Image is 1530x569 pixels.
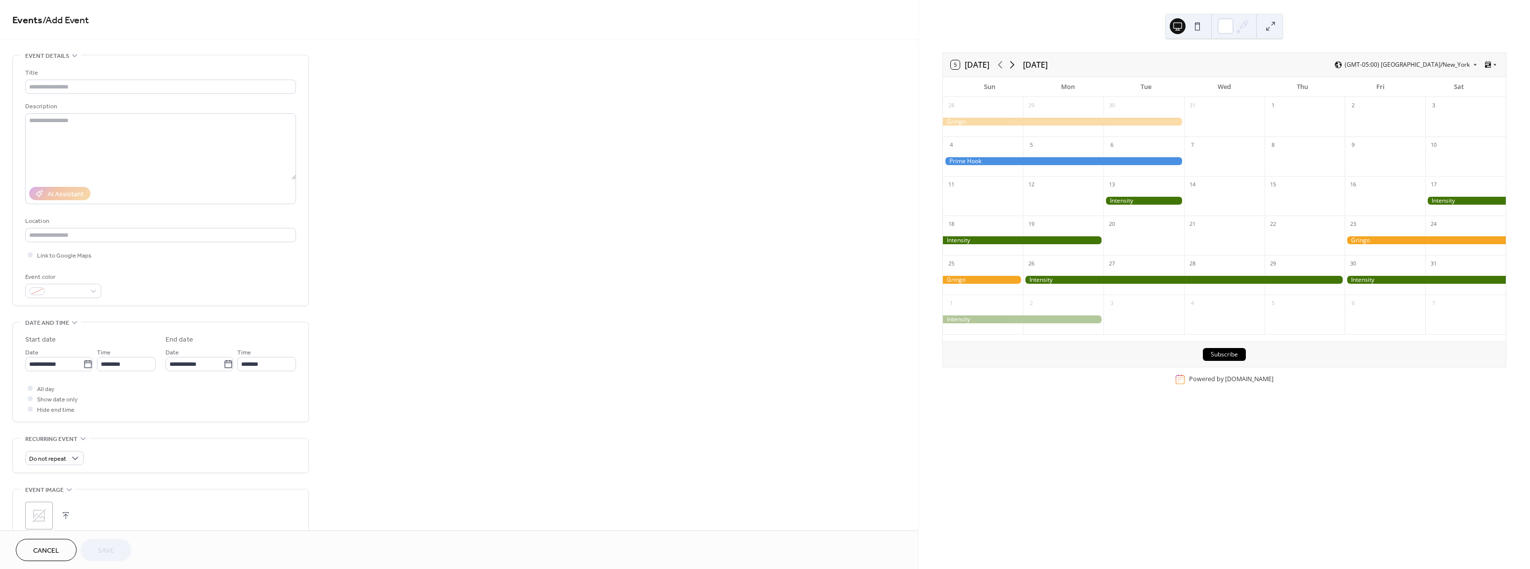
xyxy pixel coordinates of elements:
div: Mon [1029,77,1107,97]
div: Intensity [1425,197,1506,205]
div: Intensity [1345,276,1506,284]
div: 16 [1348,179,1359,190]
a: Events [12,11,42,30]
div: 9 [1348,140,1359,151]
span: Date and time [25,318,69,328]
div: 2 [1348,100,1359,111]
span: Hide end time [37,405,75,415]
span: Show date only [37,394,78,405]
div: Gringo [943,276,1023,284]
div: Thu [1263,77,1341,97]
div: Prime Hook [943,157,1184,166]
div: 29 [1268,259,1278,269]
div: 4 [1187,298,1198,309]
div: Intensity [943,315,1104,324]
div: 6 [1106,140,1117,151]
span: Event details [25,51,69,61]
span: / Add Event [42,11,89,30]
div: 3 [1428,100,1439,111]
div: 29 [1026,100,1037,111]
div: Gringo [943,118,1184,126]
div: 7 [1428,298,1439,309]
span: Date [25,348,39,358]
div: 4 [946,140,957,151]
div: 24 [1428,219,1439,230]
button: Cancel [16,539,77,561]
div: Intensity [1104,197,1184,205]
div: 28 [1187,259,1198,269]
div: 10 [1428,140,1439,151]
div: Tue [1107,77,1185,97]
div: Sun [951,77,1029,97]
div: End date [166,335,193,345]
div: 3 [1106,298,1117,309]
div: 13 [1106,179,1117,190]
span: Link to Google Maps [37,251,91,261]
span: Cancel [33,546,59,556]
div: Intensity [1023,276,1345,284]
div: 7 [1187,140,1198,151]
div: 21 [1187,219,1198,230]
div: 8 [1268,140,1278,151]
div: 28 [946,100,957,111]
span: Recurring event [25,434,78,444]
div: Location [25,216,294,226]
div: 23 [1348,219,1359,230]
div: Wed [1185,77,1263,97]
span: All day [37,384,54,394]
div: Title [25,68,294,78]
span: Time [237,348,251,358]
div: 17 [1428,179,1439,190]
div: Fri [1342,77,1420,97]
span: (GMT-05:00) [GEOGRAPHIC_DATA]/New_York [1345,62,1470,68]
div: 5 [1268,298,1278,309]
div: Event color [25,272,99,282]
div: 31 [1428,259,1439,269]
a: [DOMAIN_NAME] [1225,375,1274,383]
div: 6 [1348,298,1359,309]
div: Gringo [1345,236,1506,245]
div: 15 [1268,179,1278,190]
div: 19 [1026,219,1037,230]
div: 2 [1026,298,1037,309]
div: 25 [946,259,957,269]
div: 1 [946,298,957,309]
div: [DATE] [1023,59,1048,71]
div: Sat [1420,77,1498,97]
div: 5 [1026,140,1037,151]
div: 30 [1106,100,1117,111]
span: Date [166,348,179,358]
div: 20 [1106,219,1117,230]
div: ; [25,502,53,529]
div: 11 [946,179,957,190]
span: Do not repeat [29,453,66,465]
div: 14 [1187,179,1198,190]
button: 5[DATE] [947,58,993,72]
div: 31 [1187,100,1198,111]
div: Description [25,101,294,112]
span: Time [97,348,111,358]
div: 30 [1348,259,1359,269]
span: Event image [25,485,64,495]
div: 27 [1106,259,1117,269]
div: 12 [1026,179,1037,190]
div: 22 [1268,219,1278,230]
div: Start date [25,335,56,345]
button: Subscribe [1203,348,1246,361]
div: 26 [1026,259,1037,269]
div: 18 [946,219,957,230]
div: Intensity [943,236,1104,245]
div: 1 [1268,100,1278,111]
div: Powered by [1189,375,1274,383]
